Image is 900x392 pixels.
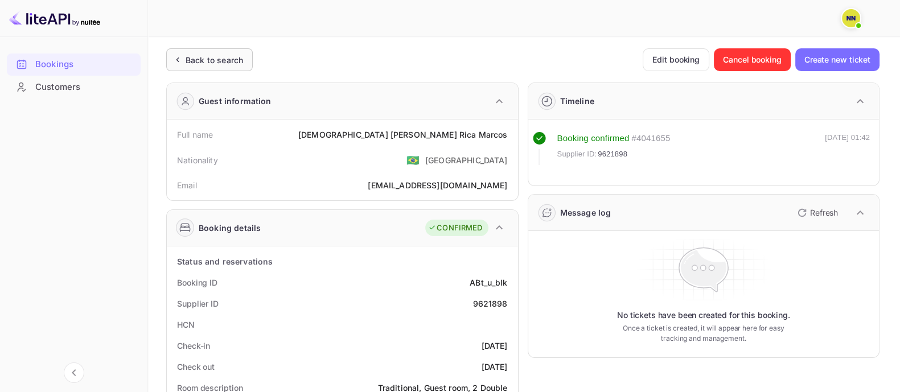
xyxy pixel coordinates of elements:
[177,179,197,191] div: Email
[9,9,100,27] img: LiteAPI logo
[7,53,141,75] a: Bookings
[714,48,791,71] button: Cancel booking
[177,361,215,373] div: Check out
[199,222,261,234] div: Booking details
[177,154,218,166] div: Nationality
[406,150,420,170] span: United States
[617,310,790,321] p: No tickets have been created for this booking.
[186,54,243,66] div: Back to search
[560,95,594,107] div: Timeline
[482,361,508,373] div: [DATE]
[560,207,611,218] div: Message log
[557,148,597,160] span: Supplier ID:
[177,298,219,310] div: Supplier ID
[842,9,860,27] img: N/A N/A
[472,298,507,310] div: 9621898
[368,179,507,191] div: [EMAIL_ADDRESS][DOMAIN_NAME]
[631,132,670,145] div: # 4041655
[199,95,272,107] div: Guest information
[810,207,838,218] p: Refresh
[643,48,709,71] button: Edit booking
[610,323,798,344] p: Once a ticket is created, it will appear here for easy tracking and management.
[557,132,630,145] div: Booking confirmed
[35,81,135,94] div: Customers
[482,340,508,352] div: [DATE]
[298,129,508,141] div: [DEMOGRAPHIC_DATA] [PERSON_NAME] Rica Marcos
[177,129,213,141] div: Full name
[64,362,84,383] button: Collapse navigation
[428,222,482,234] div: CONFIRMED
[177,340,210,352] div: Check-in
[598,148,627,160] span: 9621898
[791,204,843,222] button: Refresh
[7,76,141,97] a: Customers
[7,76,141,98] div: Customers
[35,58,135,71] div: Bookings
[177,319,195,331] div: HCN
[177,255,273,267] div: Status and reservations
[7,53,141,76] div: Bookings
[795,48,880,71] button: Create new ticket
[177,277,217,288] div: Booking ID
[425,154,508,166] div: [GEOGRAPHIC_DATA]
[470,277,507,288] div: ABt_u_blk
[825,132,870,165] div: [DATE] 01:42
